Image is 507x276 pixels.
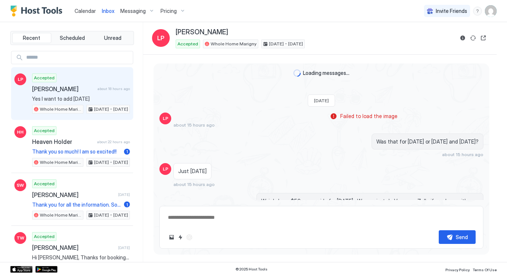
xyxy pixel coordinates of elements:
[211,41,256,47] span: Whole Home Marigny
[445,268,470,272] span: Privacy Policy
[93,33,132,43] button: Unread
[376,138,479,145] span: Was that for [DATE] or [DATE] and [DATE]?
[177,41,198,47] span: Accepted
[473,7,482,15] div: menu
[157,34,165,42] span: LP
[293,69,301,77] div: loading
[40,159,82,166] span: Whole Home Marigny
[97,139,130,144] span: about 22 hours ago
[439,230,476,244] button: Send
[469,34,477,42] button: Sync reservation
[126,149,128,154] span: 1
[94,159,128,166] span: [DATE] - [DATE]
[7,251,25,269] iframe: Intercom live chat
[32,85,94,93] span: [PERSON_NAME]
[120,8,146,14] span: Messaging
[473,268,497,272] span: Terms Of Use
[126,202,128,207] span: 1
[340,113,397,120] span: Failed to load the image
[35,266,58,273] a: Google Play Store
[23,35,40,41] span: Recent
[163,115,168,122] span: LP
[161,8,177,14] span: Pricing
[40,212,82,218] span: Whole Home Marigny
[17,235,24,241] span: TW
[75,8,96,14] span: Calendar
[17,182,24,189] span: SW
[34,75,55,81] span: Accepted
[34,233,55,240] span: Accepted
[102,7,114,15] a: Inbox
[94,212,128,218] span: [DATE] - [DATE]
[442,152,483,157] span: about 15 hours ago
[10,266,32,273] a: App Store
[32,244,115,251] span: [PERSON_NAME]
[32,96,130,102] span: Yes I want to add [DATE]
[32,201,121,208] span: Thank you for all the information. Sorry it took so long to reply. Let me explain the picture. I,...
[10,31,134,45] div: tab-group
[176,233,185,242] button: Quick reply
[163,166,168,172] span: LP
[458,34,467,42] button: Reservation information
[34,127,55,134] span: Accepted
[23,51,133,64] input: Input Field
[17,129,24,135] span: HH
[32,138,94,145] span: Heaven Holder
[32,254,130,261] span: Hi [PERSON_NAME], Thanks for booking with me. I'll send your check-in details at 8 AM the day you...
[118,245,130,250] span: [DATE]
[18,76,23,83] span: LP
[97,86,130,91] span: about 18 hours ago
[40,106,82,113] span: Whole Home Marigny
[445,265,470,273] a: Privacy Policy
[12,33,51,43] button: Recent
[102,8,114,14] span: Inbox
[32,148,121,155] span: Thank you so much! I am so excited!!
[167,233,176,242] button: Upload image
[104,35,121,41] span: Unread
[479,34,488,42] button: Open reservation
[118,192,130,197] span: [DATE]
[178,168,207,175] span: Just [DATE]
[473,265,497,273] a: Terms Of Use
[173,122,215,128] span: about 15 hours ago
[314,98,329,103] span: [DATE]
[60,35,85,41] span: Scheduled
[53,33,92,43] button: Scheduled
[75,7,96,15] a: Calendar
[10,6,66,17] a: Host Tools Logo
[261,198,479,211] span: Weird. I see $59 on my side for [DATE]. We can just do Venmo or Zelle if you have either of those?
[176,28,228,37] span: [PERSON_NAME]
[303,70,349,76] span: Loading messages...
[34,180,55,187] span: Accepted
[235,267,268,272] span: © 2025 Host Tools
[94,106,128,113] span: [DATE] - [DATE]
[485,5,497,17] div: User profile
[269,41,303,47] span: [DATE] - [DATE]
[173,182,215,187] span: about 15 hours ago
[456,233,468,241] div: Send
[436,8,467,14] span: Invite Friends
[32,191,115,199] span: [PERSON_NAME]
